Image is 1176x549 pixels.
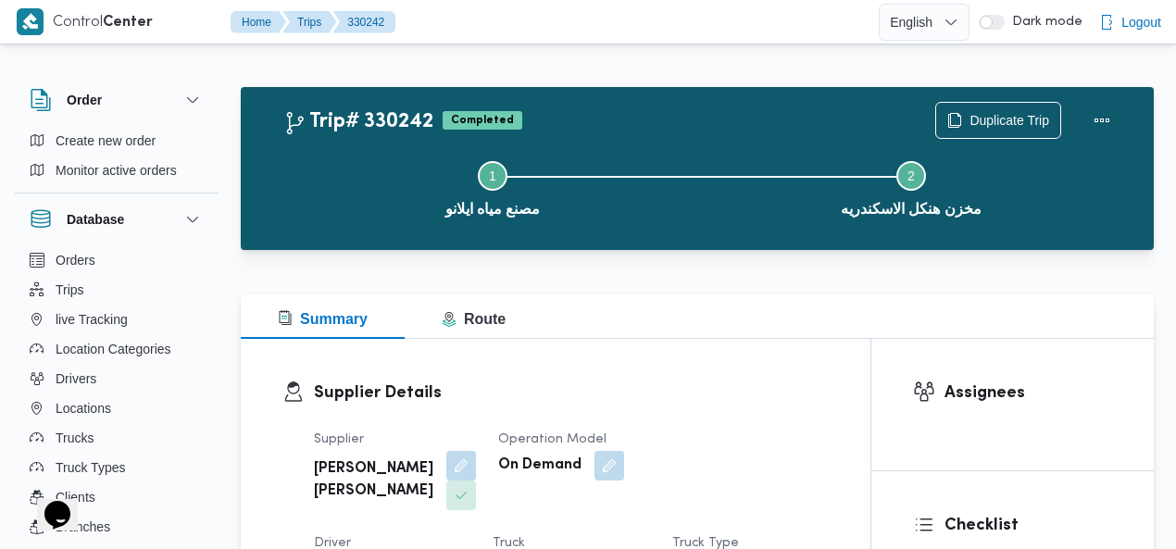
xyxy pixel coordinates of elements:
[498,433,607,445] span: Operation Model
[493,537,525,549] span: Truck
[56,516,110,538] span: Branches
[945,513,1112,538] h3: Checklist
[17,8,44,35] img: X8yXhbKr1z7QwAAAABJRU5ErkJggg==
[283,139,702,235] button: مصنع مياه ايلانو
[970,109,1049,131] span: Duplicate Trip
[30,89,204,111] button: Order
[489,168,496,183] span: 1
[1092,4,1169,41] button: Logout
[451,115,514,126] b: Completed
[282,11,336,33] button: Trips
[22,334,211,364] button: Location Categories
[945,381,1112,406] h3: Assignees
[278,311,368,327] span: Summary
[30,208,204,231] button: Database
[19,475,78,530] iframe: chat widget
[1005,15,1082,30] span: Dark mode
[314,381,829,406] h3: Supplier Details
[56,249,95,271] span: Orders
[332,11,395,33] button: 330242
[672,537,739,549] span: Truck Type
[22,245,211,275] button: Orders
[56,338,171,360] span: Location Categories
[22,512,211,542] button: Branches
[56,130,156,152] span: Create new order
[22,156,211,185] button: Monitor active orders
[103,16,153,30] b: Center
[67,208,124,231] h3: Database
[56,279,84,301] span: Trips
[22,364,211,393] button: Drivers
[22,275,211,305] button: Trips
[314,537,351,549] span: Driver
[56,456,125,479] span: Truck Types
[22,126,211,156] button: Create new order
[22,453,211,482] button: Truck Types
[442,311,506,327] span: Route
[314,458,433,503] b: [PERSON_NAME] [PERSON_NAME]
[56,427,94,449] span: Trucks
[22,305,211,334] button: live Tracking
[22,482,211,512] button: Clients
[314,433,364,445] span: Supplier
[702,139,1120,235] button: مخزن هنكل الاسكندريه
[22,423,211,453] button: Trucks
[56,397,111,419] span: Locations
[498,455,582,477] b: On Demand
[283,110,433,134] h2: Trip# 330242
[231,11,286,33] button: Home
[443,111,522,130] span: Completed
[445,198,541,220] span: مصنع مياه ايلانو
[15,126,219,193] div: Order
[22,393,211,423] button: Locations
[1121,11,1161,33] span: Logout
[56,159,177,181] span: Monitor active orders
[56,368,96,390] span: Drivers
[841,198,982,220] span: مخزن هنكل الاسكندريه
[67,89,102,111] h3: Order
[935,102,1061,139] button: Duplicate Trip
[56,308,128,331] span: live Tracking
[1083,102,1120,139] button: Actions
[907,168,915,183] span: 2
